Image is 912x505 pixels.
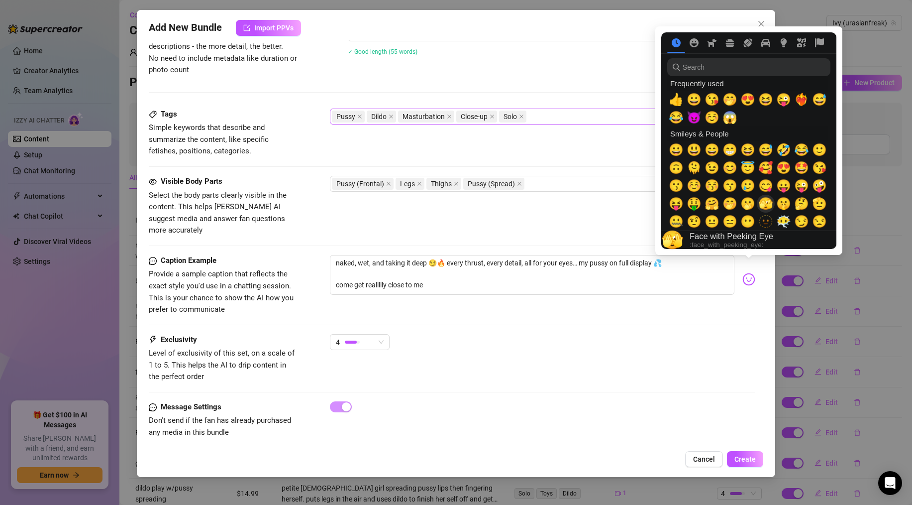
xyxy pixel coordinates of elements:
div: Open Intercom Messenger [878,471,902,495]
span: Dildo [367,111,396,123]
span: close [447,114,452,119]
span: Pussy (Spread) [468,178,515,189]
span: Pussy (Frontal) [332,178,394,190]
span: thunderbolt [149,334,157,346]
span: close [757,20,765,28]
span: Level of exclusivity of this set, on a scale of 1 to 5. This helps the AI to drip content in the ... [149,349,295,381]
span: close [417,181,422,186]
span: close [357,114,362,119]
span: Masturbation [403,111,445,122]
span: Legs [396,178,424,190]
span: Provide a sample caption that reflects the exact style you'd use in a chatting session. This is y... [149,269,294,314]
span: close [490,114,495,119]
span: message [149,401,157,413]
span: message [149,255,157,267]
span: Write a detailed description of the content in a few sentences. Avoid vague or implied descriptio... [149,18,303,74]
button: Cancel [685,451,723,467]
span: 4 [336,335,340,350]
textarea: naked, wet, and taking it deep 😏🔥 every thrust, every detail, all for your eyes… my pussy on full... [330,255,734,295]
span: Simple keywords that describe and summarize the content, like specific fetishes, positions, categ... [149,123,269,155]
span: Pussy [332,111,365,123]
strong: Message Settings [161,402,221,411]
span: import [243,24,250,31]
span: tag [149,111,157,119]
button: Create [727,451,763,467]
span: Thighs [431,178,452,189]
span: Pussy [336,111,355,122]
img: svg%3e [742,273,755,286]
span: close [519,114,524,119]
span: close [454,181,459,186]
span: Close-up [461,111,488,122]
span: Import PPVs [254,24,294,32]
span: Legs [400,178,415,189]
span: ✓ Good length (55 words) [348,48,417,55]
span: close [386,181,391,186]
strong: Tags [161,110,177,119]
span: eye [149,178,157,186]
span: Thighs [426,178,461,190]
strong: Caption Example [161,256,216,265]
strong: Exclusivity [161,335,197,344]
span: Masturbation [398,111,454,123]
span: Close-up [456,111,497,123]
span: close [389,114,394,119]
span: Add New Bundle [149,20,222,36]
span: Pussy (Spread) [463,178,524,190]
span: Create [734,455,756,463]
span: Don't send if the fan has already purchased any media in this bundle [149,416,291,437]
button: Import PPVs [236,20,301,36]
span: Close [753,20,769,28]
strong: Visible Body Parts [161,177,222,186]
span: Select the body parts clearly visible in the content. This helps [PERSON_NAME] AI suggest media a... [149,191,287,235]
span: close [517,181,522,186]
span: Solo [499,111,526,123]
span: Dildo [371,111,387,122]
span: Cancel [693,455,715,463]
span: Pussy (Frontal) [336,178,384,189]
button: Close [753,16,769,32]
span: Solo [504,111,517,122]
